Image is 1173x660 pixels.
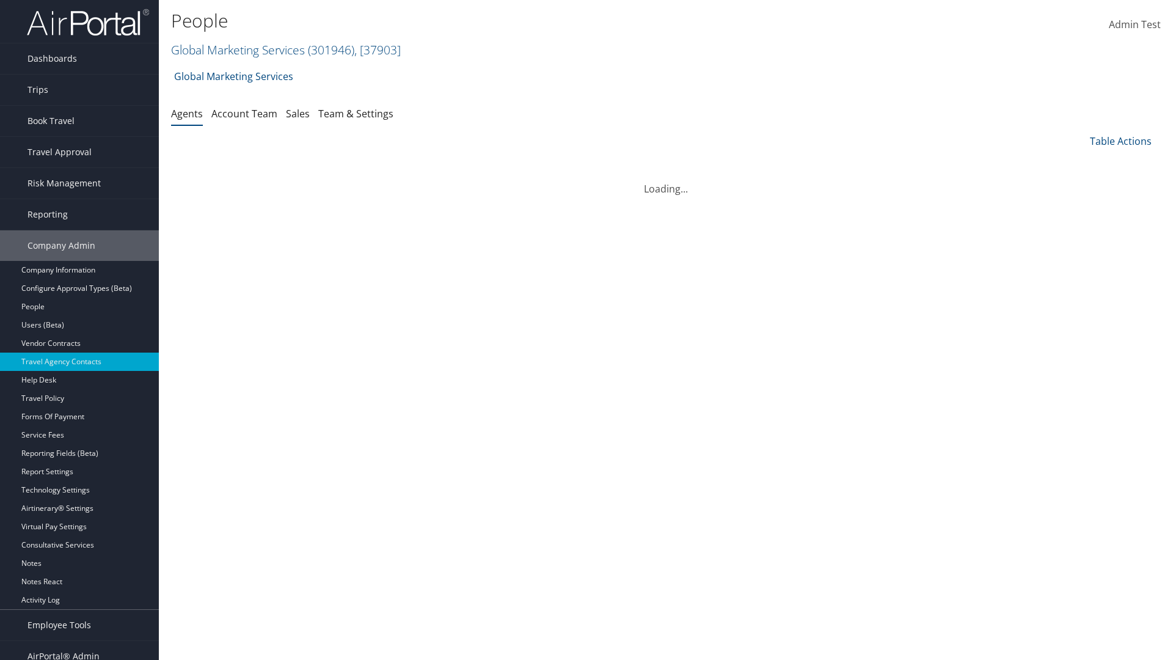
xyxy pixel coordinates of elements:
a: Agents [171,107,203,120]
a: Global Marketing Services [171,42,401,58]
a: Table Actions [1090,134,1152,148]
a: Team & Settings [318,107,393,120]
span: Reporting [27,199,68,230]
a: Admin Test [1109,6,1161,44]
span: Travel Approval [27,137,92,167]
a: Account Team [211,107,277,120]
div: Loading... [171,167,1161,196]
span: Trips [27,75,48,105]
span: Dashboards [27,43,77,74]
span: Company Admin [27,230,95,261]
span: , [ 37903 ] [354,42,401,58]
span: Employee Tools [27,610,91,640]
span: Admin Test [1109,18,1161,31]
span: ( 301946 ) [308,42,354,58]
img: airportal-logo.png [27,8,149,37]
h1: People [171,8,831,34]
span: Book Travel [27,106,75,136]
span: Risk Management [27,168,101,199]
a: Global Marketing Services [174,64,293,89]
a: Sales [286,107,310,120]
